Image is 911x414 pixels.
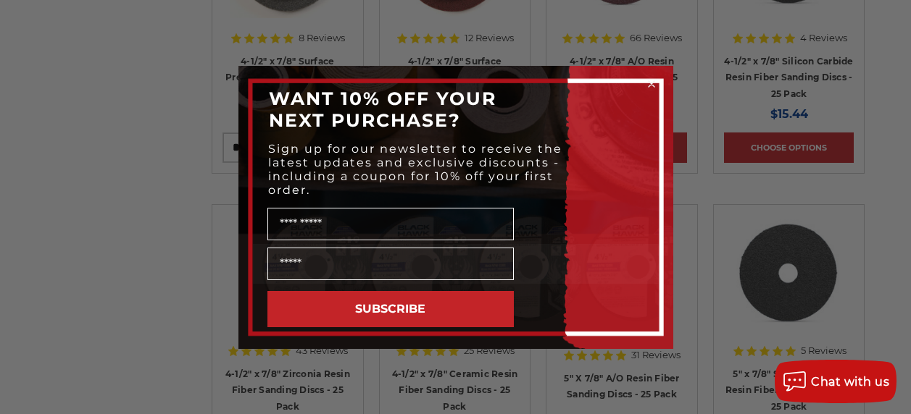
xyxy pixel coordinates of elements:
button: SUBSCRIBE [267,291,514,327]
span: Chat with us [811,375,889,389]
span: WANT 10% OFF YOUR NEXT PURCHASE? [269,88,496,131]
button: Chat with us [775,360,897,403]
button: Close dialog [644,77,659,91]
input: Email [267,248,514,280]
span: Sign up for our newsletter to receive the latest updates and exclusive discounts - including a co... [268,142,562,197]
